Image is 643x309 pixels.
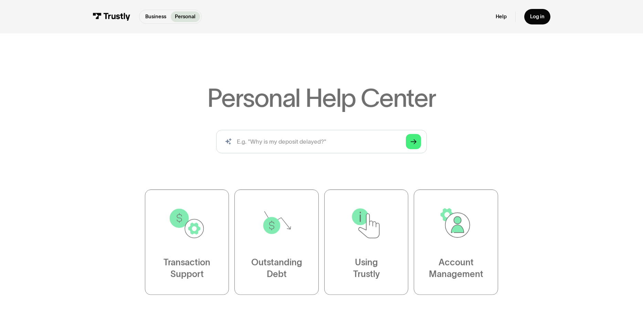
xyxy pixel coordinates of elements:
div: Outstanding Debt [251,257,302,280]
input: search [216,130,427,153]
div: Log in [530,13,545,20]
img: Trustly Logo [93,13,130,21]
a: Help [496,13,507,20]
div: Using Trustly [353,257,380,280]
p: Personal [175,13,196,20]
div: Account Management [429,257,483,280]
h1: Personal Help Center [207,85,436,111]
div: Transaction Support [164,257,210,280]
a: Business [141,11,170,22]
p: Business [145,13,166,20]
a: OutstandingDebt [235,189,319,295]
a: Log in [524,9,550,24]
a: Personal [171,11,200,22]
a: AccountManagement [414,189,498,295]
a: TransactionSupport [145,189,229,295]
form: Search [216,130,427,153]
a: UsingTrustly [324,189,408,295]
